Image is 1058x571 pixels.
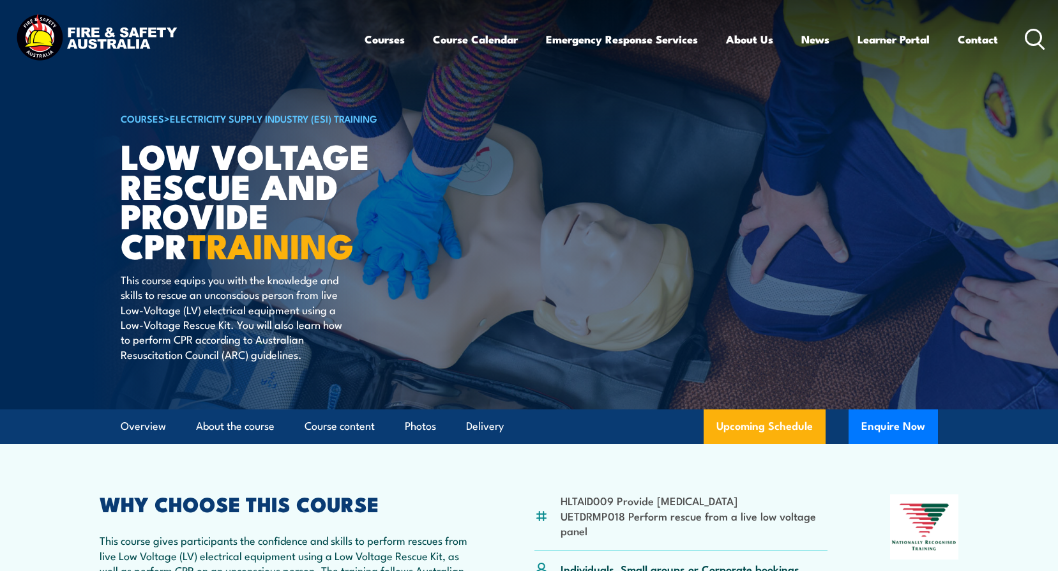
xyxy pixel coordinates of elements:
[958,22,998,56] a: Contact
[305,409,375,443] a: Course content
[561,508,828,538] li: UETDRMP018 Perform rescue from a live low voltage panel
[121,111,164,125] a: COURSES
[801,22,829,56] a: News
[100,494,472,512] h2: WHY CHOOSE THIS COURSE
[433,22,518,56] a: Course Calendar
[890,494,959,560] img: Nationally Recognised Training logo.
[704,409,826,444] a: Upcoming Schedule
[405,409,436,443] a: Photos
[170,111,377,125] a: Electricity Supply Industry (ESI) Training
[466,409,504,443] a: Delivery
[188,218,354,271] strong: TRAINING
[196,409,275,443] a: About the course
[546,22,698,56] a: Emergency Response Services
[121,141,436,260] h1: Low Voltage Rescue and Provide CPR
[121,110,436,126] h6: >
[365,22,405,56] a: Courses
[121,409,166,443] a: Overview
[561,493,828,508] li: HLTAID009 Provide [MEDICAL_DATA]
[121,272,354,362] p: This course equips you with the knowledge and skills to rescue an unconscious person from live Lo...
[849,409,938,444] button: Enquire Now
[858,22,930,56] a: Learner Portal
[726,22,773,56] a: About Us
